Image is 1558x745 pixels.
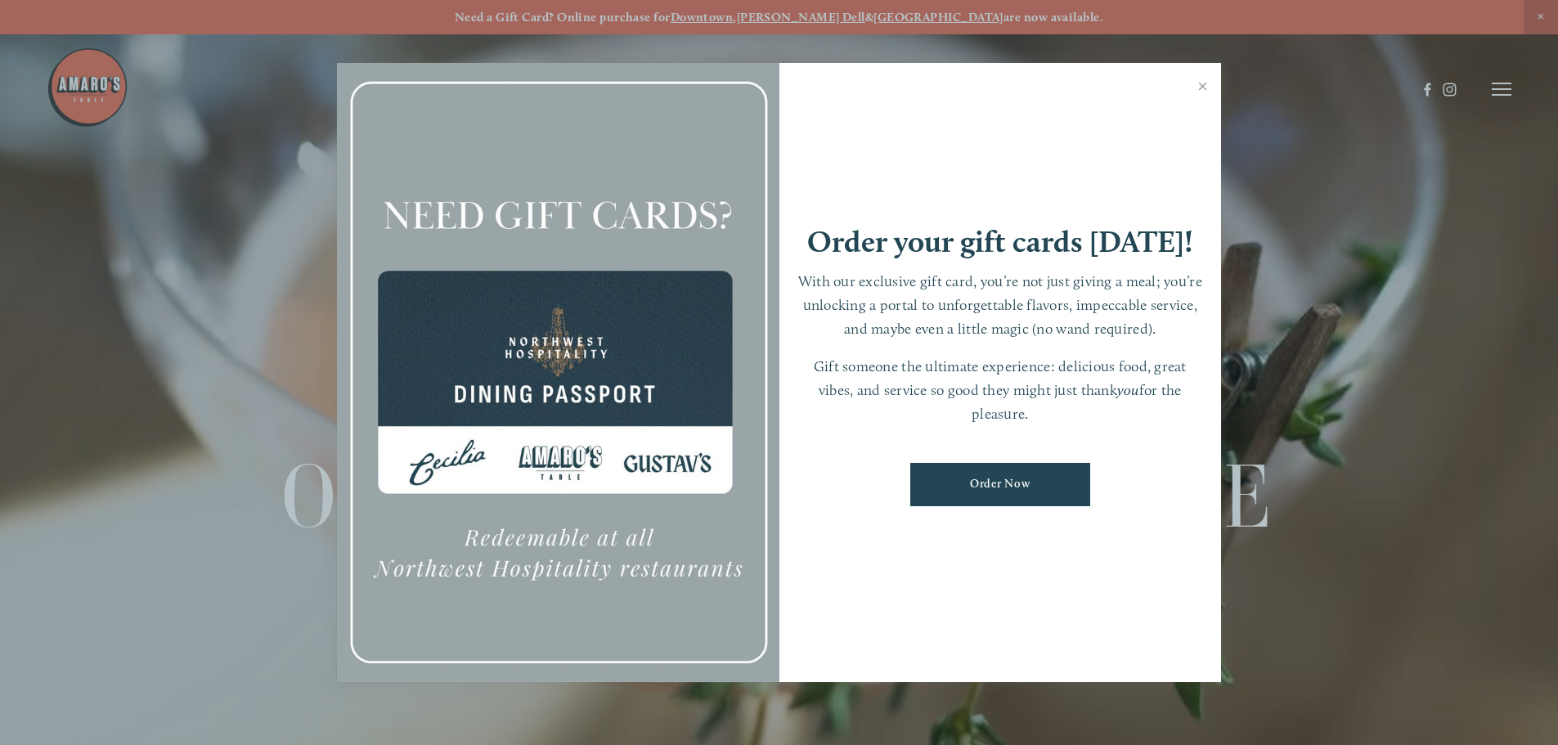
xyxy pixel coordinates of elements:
p: Gift someone the ultimate experience: delicious food, great vibes, and service so good they might... [796,355,1206,425]
h1: Order your gift cards [DATE]! [807,227,1193,257]
p: With our exclusive gift card, you’re not just giving a meal; you’re unlocking a portal to unforge... [796,270,1206,340]
em: you [1117,381,1139,398]
a: Close [1187,65,1219,111]
a: Order Now [910,463,1090,506]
